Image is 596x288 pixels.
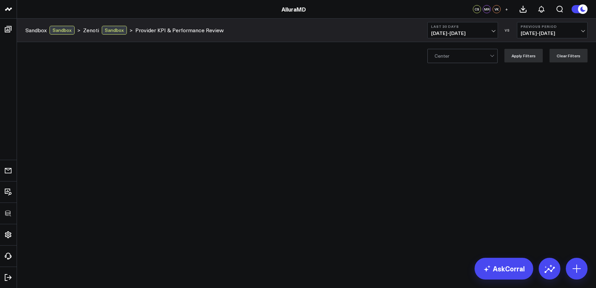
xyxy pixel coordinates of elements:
div: VS [501,28,514,32]
div: Sandbox [50,26,75,35]
div: VK [493,5,501,13]
a: Sandbox [25,26,47,34]
button: Previous Period[DATE]-[DATE] [517,22,588,38]
button: Last 30 Days[DATE]-[DATE] [427,22,498,38]
button: Apply Filters [504,49,543,62]
span: + [505,7,508,12]
a: Provider KPI & Performance Review [135,26,224,34]
a: AlluraMD [282,5,306,13]
div: MR [483,5,491,13]
a: Zenoti [83,26,99,34]
div: > [83,26,133,35]
a: AskCorral [475,258,533,280]
div: CS [473,5,481,13]
b: Previous Period [521,24,584,28]
span: [DATE] - [DATE] [521,31,584,36]
div: > [25,26,80,35]
button: + [502,5,511,13]
b: Last 30 Days [431,24,494,28]
span: [DATE] - [DATE] [431,31,494,36]
button: Clear Filters [550,49,588,62]
div: Sandbox [102,26,127,35]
